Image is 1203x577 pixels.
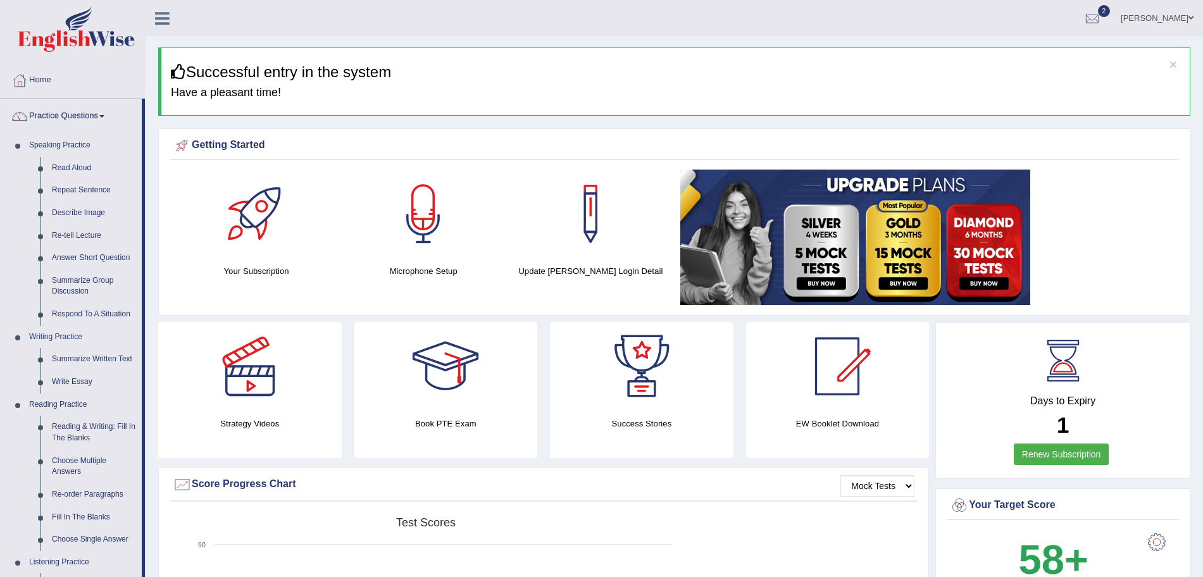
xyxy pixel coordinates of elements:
[680,170,1030,305] img: small5.jpg
[46,202,142,225] a: Describe Image
[396,516,456,529] tspan: Test scores
[46,303,142,326] a: Respond To A Situation
[173,475,914,494] div: Score Progress Chart
[1057,413,1069,437] b: 1
[1014,444,1109,465] a: Renew Subscription
[46,450,142,483] a: Choose Multiple Answers
[1098,5,1111,17] span: 2
[23,551,142,574] a: Listening Practice
[46,270,142,303] a: Summarize Group Discussion
[46,225,142,247] a: Re-tell Lecture
[1,99,142,130] a: Practice Questions
[171,64,1180,80] h3: Successful entry in the system
[179,264,333,278] h4: Your Subscription
[46,483,142,506] a: Re-order Paragraphs
[46,179,142,202] a: Repeat Sentence
[46,528,142,551] a: Choose Single Answer
[550,417,733,430] h4: Success Stories
[1,63,145,94] a: Home
[46,348,142,371] a: Summarize Written Text
[513,264,668,278] h4: Update [PERSON_NAME] Login Detail
[346,264,501,278] h4: Microphone Setup
[46,247,142,270] a: Answer Short Question
[198,541,206,549] text: 90
[23,326,142,349] a: Writing Practice
[746,417,930,430] h4: EW Booklet Download
[46,416,142,449] a: Reading & Writing: Fill In The Blanks
[46,157,142,180] a: Read Aloud
[950,496,1176,515] div: Your Target Score
[23,394,142,416] a: Reading Practice
[950,395,1176,407] h4: Days to Expiry
[354,417,538,430] h4: Book PTE Exam
[171,87,1180,99] h4: Have a pleasant time!
[1169,58,1177,71] button: ×
[23,134,142,157] a: Speaking Practice
[158,417,342,430] h4: Strategy Videos
[46,506,142,529] a: Fill In The Blanks
[46,371,142,394] a: Write Essay
[173,136,1176,155] div: Getting Started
